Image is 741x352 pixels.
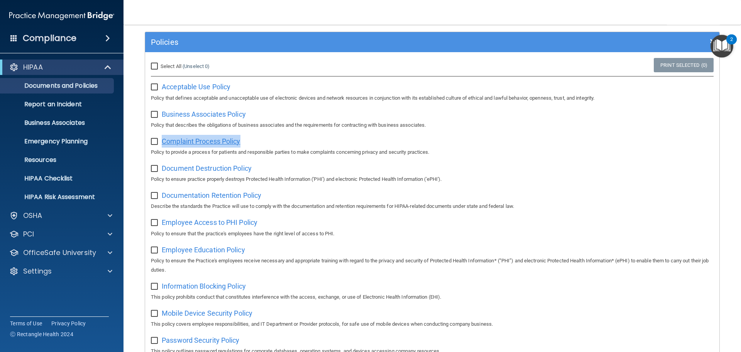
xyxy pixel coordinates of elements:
[151,320,714,329] p: This policy covers employee responsibilities, and IT Department or Provider protocols, for safe u...
[23,211,42,220] p: OSHA
[151,148,714,157] p: Policy to provide a process for patients and responsible parties to make complaints concerning pr...
[151,94,714,103] p: Policy that defines acceptable and unacceptable use of electronic devices and network resources i...
[162,218,257,226] span: Employee Access to PHI Policy
[9,248,112,257] a: OfficeSafe University
[5,175,110,182] p: HIPAA Checklist
[5,193,110,201] p: HIPAA Risk Assessment
[5,138,110,145] p: Emergency Planning
[23,248,96,257] p: OfficeSafe University
[151,121,714,130] p: Policy that describes the obligations of business associates and the requirements for contracting...
[5,156,110,164] p: Resources
[5,100,110,108] p: Report an Incident
[10,330,73,338] span: Ⓒ Rectangle Health 2024
[51,320,86,327] a: Privacy Policy
[151,256,714,275] p: Policy to ensure the Practice's employees receive necessary and appropriate training with regard ...
[9,211,112,220] a: OSHA
[162,137,240,145] span: Complaint Process Policy
[9,8,114,24] img: PMB logo
[162,336,239,344] span: Password Security Policy
[9,63,112,72] a: HIPAA
[23,63,43,72] p: HIPAA
[183,63,210,69] a: (Unselect 0)
[702,299,732,328] iframe: Drift Widget Chat Controller
[5,119,110,127] p: Business Associates
[5,82,110,90] p: Documents and Policies
[151,202,714,211] p: Describe the standards the Practice will use to comply with the documentation and retention requi...
[151,292,714,302] p: This policy prohibits conduct that constitutes interference with the access, exchange, or use of ...
[162,282,246,290] span: Information Blocking Policy
[23,230,34,239] p: PCI
[151,229,714,238] p: Policy to ensure that the practice's employees have the right level of access to PHI.
[730,39,733,49] div: 2
[151,175,714,184] p: Policy to ensure practice properly destroys Protected Health Information ('PHI') and electronic P...
[162,246,245,254] span: Employee Education Policy
[711,35,733,58] button: Open Resource Center, 2 new notifications
[161,63,181,69] span: Select All
[9,230,112,239] a: PCI
[23,267,52,276] p: Settings
[151,36,714,48] a: Policies
[10,320,42,327] a: Terms of Use
[151,38,570,46] h5: Policies
[9,267,112,276] a: Settings
[151,63,160,70] input: Select All (Unselect 0)
[162,191,261,199] span: Documentation Retention Policy
[162,110,246,118] span: Business Associates Policy
[162,83,230,91] span: Acceptable Use Policy
[162,309,252,317] span: Mobile Device Security Policy
[654,58,714,72] a: Print Selected (0)
[23,33,76,44] h4: Compliance
[162,164,252,172] span: Document Destruction Policy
